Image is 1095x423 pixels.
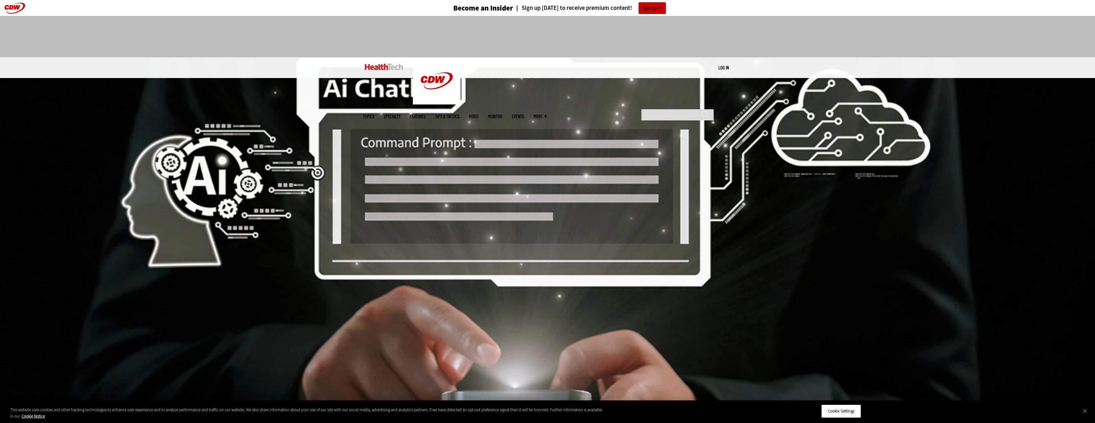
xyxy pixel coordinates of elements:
iframe: advertisement [432,22,663,51]
a: Sign Up [639,2,666,14]
img: Home [413,57,461,104]
a: Video [469,114,478,119]
img: Home [365,64,403,70]
span: Specialty [384,114,400,119]
button: Cookie Settings [821,405,861,418]
a: Log in [718,65,729,70]
a: MonITor [488,114,502,119]
div: User menu [718,64,729,71]
a: Sign up [DATE] to receive premium content! [513,5,632,11]
span: More [533,114,547,119]
a: CDW [413,99,461,106]
a: Become an Insider [429,4,513,12]
a: Tips & Tactics [435,114,459,119]
div: This website uses cookies and other tracking technologies to enhance user experience and to analy... [10,407,602,419]
a: More information about your privacy [22,413,45,419]
span: Topics [363,114,374,119]
a: Features [410,114,426,119]
a: Events [512,114,524,119]
h3: Become an Insider [453,4,513,12]
button: Close [1078,404,1092,418]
